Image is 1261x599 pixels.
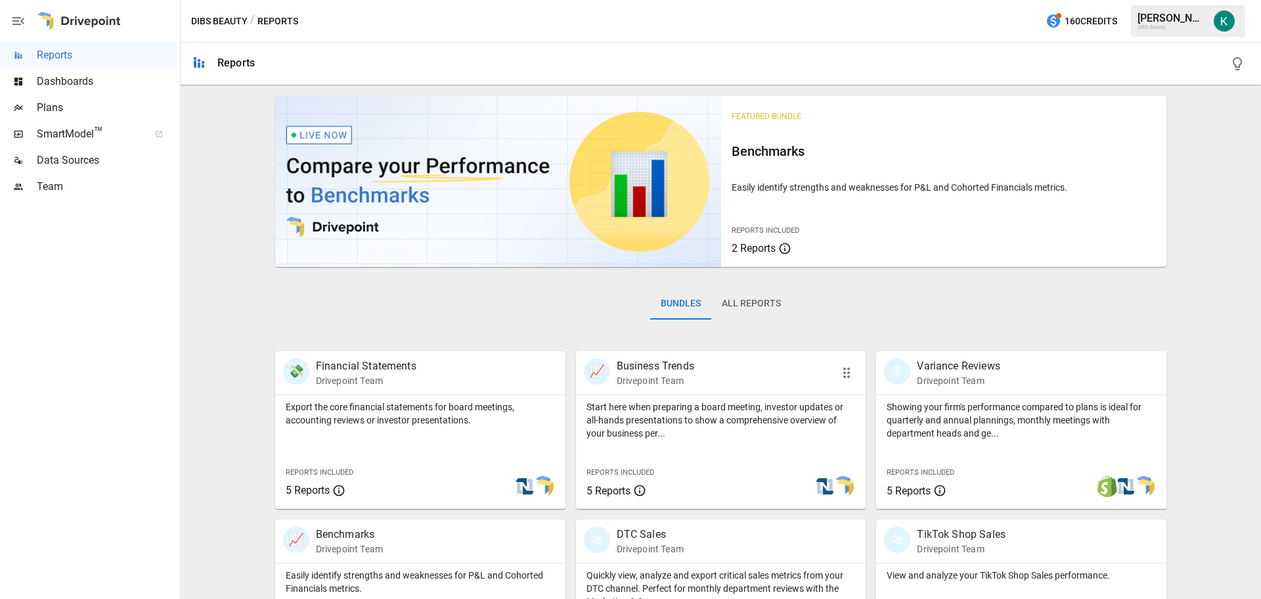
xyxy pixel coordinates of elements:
[1097,476,1118,497] img: shopify
[887,468,954,477] span: Reports Included
[650,288,711,320] button: Bundles
[732,226,799,235] span: Reports Included
[1138,24,1206,30] div: DIBS Beauty
[37,153,177,168] span: Data Sources
[887,400,1156,440] p: Showing your firm's performance compared to plans is ideal for quarterly and annual plannings, mo...
[917,374,1000,387] p: Drivepoint Team
[286,484,330,496] span: 5 Reports
[833,476,854,497] img: smart model
[275,96,721,267] img: video thumbnail
[917,358,1000,374] p: Variance Reviews
[617,358,694,374] p: Business Trends
[250,13,255,30] div: /
[37,126,141,142] span: SmartModel
[94,124,103,141] span: ™
[586,400,856,440] p: Start here when preparing a board meeting, investor updates or all-hands presentations to show a ...
[711,288,791,320] button: All Reports
[1040,9,1122,34] button: 160Credits
[286,569,555,595] p: Easily identify strengths and weaknesses for P&L and Cohorted Financials metrics.
[586,485,630,497] span: 5 Reports
[884,358,910,385] div: 🗓
[1115,476,1136,497] img: netsuite
[191,13,248,30] button: DIBS Beauty
[316,527,383,542] p: Benchmarks
[283,527,309,553] div: 📈
[1065,13,1117,30] span: 160 Credits
[316,374,416,387] p: Drivepoint Team
[884,527,910,553] div: 🛍
[814,476,835,497] img: netsuite
[283,358,309,385] div: 💸
[617,527,684,542] p: DTC Sales
[316,358,416,374] p: Financial Statements
[37,74,177,89] span: Dashboards
[533,476,554,497] img: smart model
[1214,11,1235,32] img: Katherine Rose
[584,358,610,385] div: 📈
[37,179,177,195] span: Team
[887,485,931,497] span: 5 Reports
[37,100,177,116] span: Plans
[732,242,776,254] span: 2 Reports
[732,181,1157,194] p: Easily identify strengths and weaknesses for P&L and Cohorted Financials metrics.
[514,476,535,497] img: netsuite
[917,542,1006,556] p: Drivepoint Team
[887,569,1156,582] p: View and analyze your TikTok Shop Sales performance.
[917,527,1006,542] p: TikTok Shop Sales
[316,542,383,556] p: Drivepoint Team
[286,400,555,427] p: Export the core financial statements for board meetings, accounting reviews or investor presentat...
[617,542,684,556] p: Drivepoint Team
[1206,3,1243,39] button: Katherine Rose
[217,57,255,69] div: Reports
[586,468,654,477] span: Reports Included
[1134,476,1155,497] img: smart model
[732,112,801,121] span: Featured Bundle
[286,468,353,477] span: Reports Included
[584,527,610,553] div: 🛍
[732,141,1157,162] h6: Benchmarks
[617,374,694,387] p: Drivepoint Team
[1138,12,1206,24] div: [PERSON_NAME]
[37,47,177,63] span: Reports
